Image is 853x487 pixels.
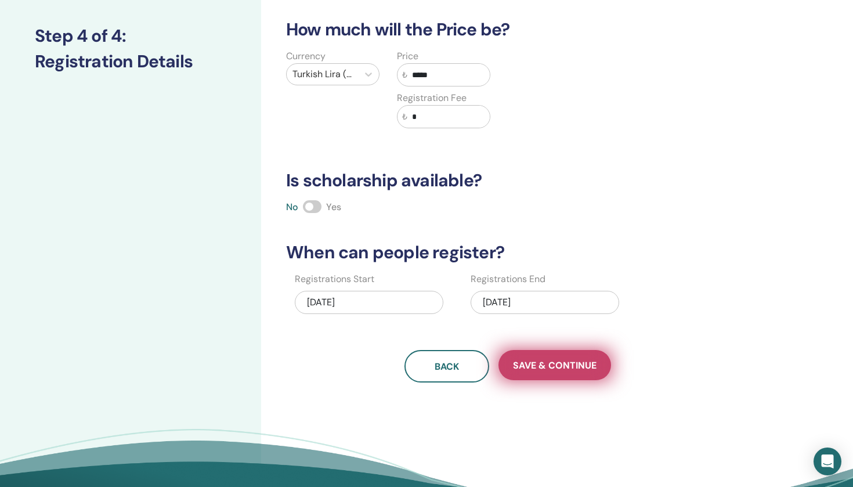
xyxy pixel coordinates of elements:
h3: How much will the Price be? [279,19,736,40]
label: Price [397,49,418,63]
h3: Step 4 of 4 : [35,26,226,46]
span: ₺ [402,69,407,81]
label: Currency [286,49,326,63]
span: No [286,201,298,213]
button: Back [404,350,489,383]
h3: When can people register? [279,242,736,263]
span: Save & Continue [513,359,597,371]
div: [DATE] [471,291,619,314]
span: Back [435,360,459,373]
span: Yes [326,201,341,213]
label: Registrations End [471,272,545,286]
span: ₺ [402,111,407,123]
div: [DATE] [295,291,443,314]
button: Save & Continue [498,350,611,380]
label: Registration Fee [397,91,467,105]
div: Open Intercom Messenger [814,448,841,475]
h3: Is scholarship available? [279,170,736,191]
h3: Registration Details [35,51,226,72]
label: Registrations Start [295,272,374,286]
